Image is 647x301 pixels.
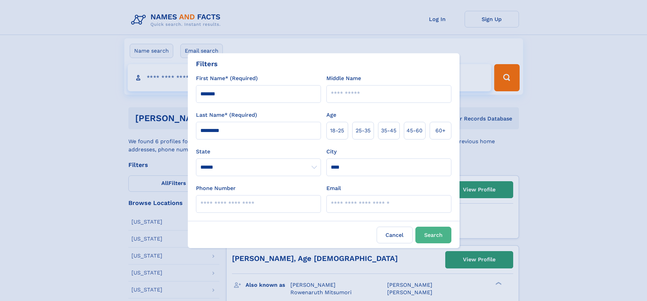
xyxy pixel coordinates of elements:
div: Filters [196,59,218,69]
span: 60+ [435,127,446,135]
label: First Name* (Required) [196,74,258,82]
span: 35‑45 [381,127,396,135]
label: Cancel [377,227,413,243]
label: Phone Number [196,184,236,192]
label: City [326,148,337,156]
span: 25‑35 [356,127,371,135]
label: State [196,148,321,156]
label: Email [326,184,341,192]
label: Last Name* (Required) [196,111,257,119]
label: Age [326,111,336,119]
label: Middle Name [326,74,361,82]
span: 45‑60 [407,127,423,135]
span: 18‑25 [330,127,344,135]
button: Search [415,227,451,243]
